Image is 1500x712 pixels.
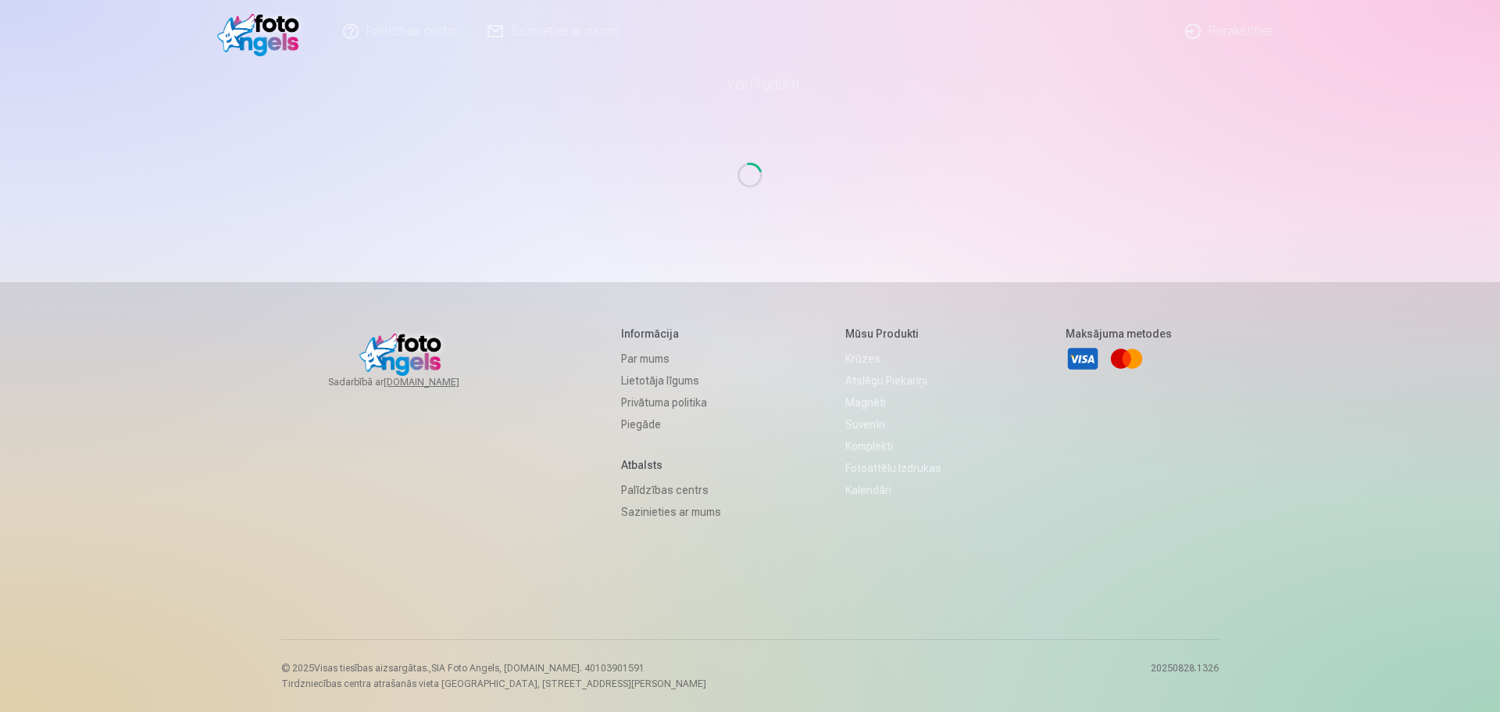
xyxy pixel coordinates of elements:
[429,663,431,674] font: ,
[845,392,941,413] a: Magnēti
[281,678,706,689] font: Tirdzniecības centra atrašanās vieta [GEOGRAPHIC_DATA], [STREET_ADDRESS][PERSON_NAME]
[1151,663,1219,674] font: 20250828.1326
[845,374,927,387] font: Atslēgu piekariņi
[621,501,721,523] a: Sazinieties ar mums
[845,348,941,370] a: Krūzes
[845,413,941,435] a: Suvenīri
[621,396,707,409] font: Privātuma politika
[621,479,721,501] a: Palīdzības centrs
[845,352,880,365] font: Krūzes
[1066,327,1172,340] font: Maksājuma metodes
[281,663,314,674] font: © 2025
[621,459,662,471] font: Atbalsts
[217,6,307,56] img: /v1
[845,462,941,474] font: Fotoattēlu izdrukas
[384,377,459,388] font: [DOMAIN_NAME]
[621,352,670,365] font: Par mums
[621,370,721,392] a: Lietotāja līgums
[328,377,384,388] font: Sadarbībā ar
[366,23,458,38] font: Palīdzības centrs
[431,663,645,674] font: SIA Foto Angels, [DOMAIN_NAME]. 40103901591
[845,435,941,457] a: Komplekti
[845,327,919,340] font: Mūsu produkti
[683,63,817,106] a: Visi produkti
[314,663,429,674] font: Visas tiesības aizsargātas.
[511,23,620,38] font: Sazinieties ar mums
[845,440,893,453] font: Komplekti
[1209,23,1273,38] font: Pierakstīties
[621,327,679,340] font: Informācija
[621,413,721,435] a: Piegāde
[621,348,721,370] a: Par mums
[621,374,699,387] font: Lietotāja līgums
[845,418,885,431] font: Suvenīri
[621,506,721,518] font: Sazinieties ar mums
[845,457,941,479] a: Fotoattēlu izdrukas
[384,376,497,388] a: [DOMAIN_NAME]
[845,484,891,496] font: Kalendāri
[845,479,941,501] a: Kalendāri
[727,76,798,92] font: Visi produkti
[621,418,661,431] font: Piegāde
[845,370,941,392] a: Atslēgu piekariņi
[845,396,886,409] font: Magnēti
[621,484,709,496] font: Palīdzības centrs
[621,392,721,413] a: Privātuma politika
